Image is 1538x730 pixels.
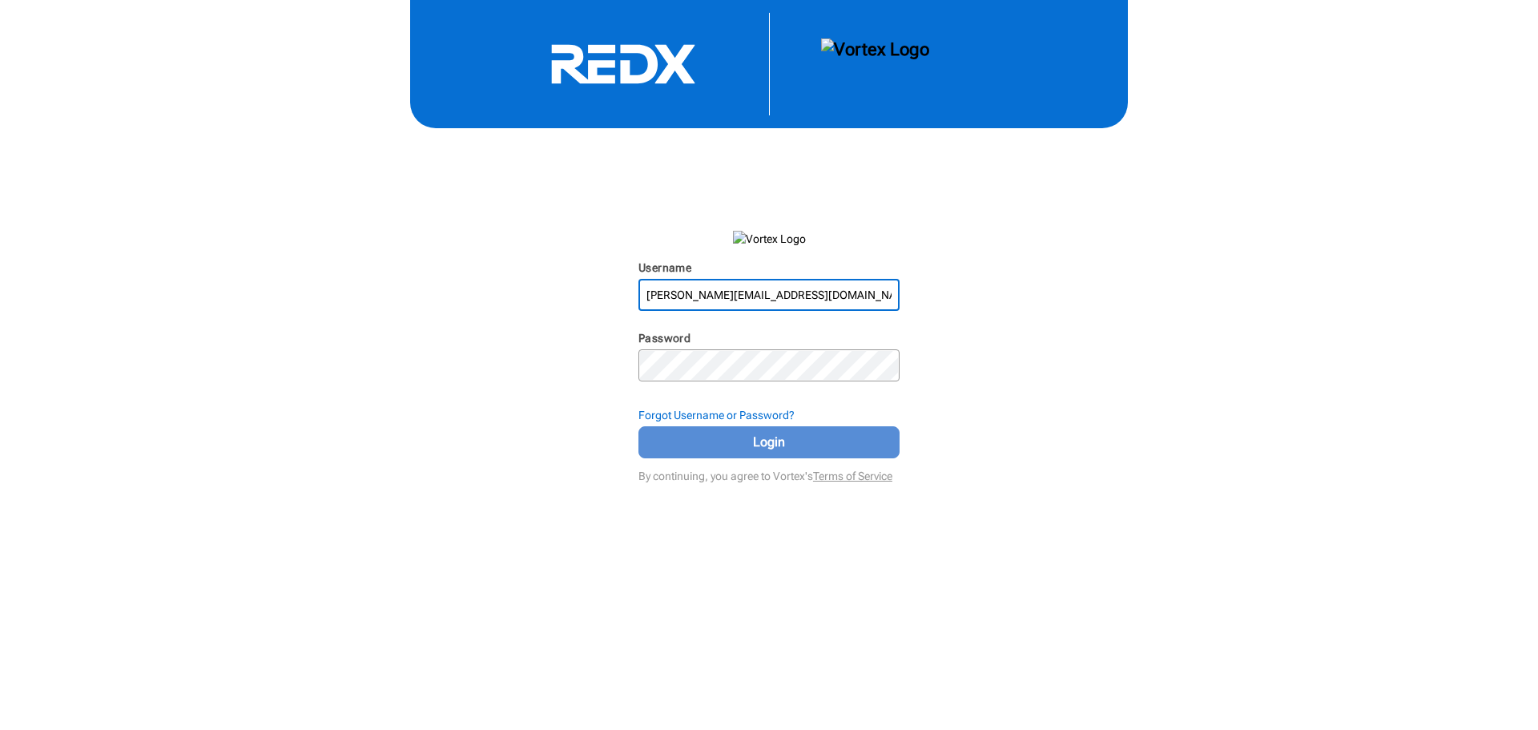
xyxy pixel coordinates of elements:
img: Vortex Logo [733,231,806,247]
span: Login [658,433,880,452]
a: Terms of Service [813,470,892,482]
label: Username [638,261,691,274]
svg: RedX Logo [503,43,743,85]
label: Password [638,332,690,345]
img: Vortex Logo [821,38,929,90]
div: Forgot Username or Password? [638,407,900,423]
div: By continuing, you agree to Vortex's [638,462,900,484]
strong: Forgot Username or Password? [638,409,795,421]
button: Login [638,426,900,458]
